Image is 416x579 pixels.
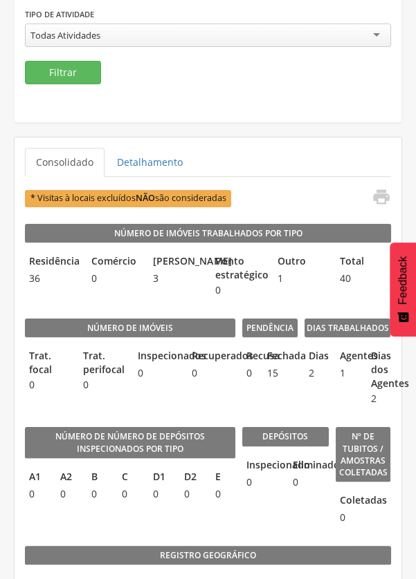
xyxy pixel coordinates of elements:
[263,366,277,380] span: 15
[106,148,194,177] a: Detalhamento
[30,29,100,41] div: Todas Atividades
[336,427,391,482] legend: Nº de Tubitos / Amostras coletadas
[242,319,298,338] legend: Pendência
[25,272,80,285] span: 36
[149,254,204,270] legend: [PERSON_NAME]
[305,349,329,365] legend: Dias
[136,192,155,204] b: NÃO
[336,254,391,270] legend: Total
[211,470,235,486] legend: E
[25,470,49,486] legend: A1
[149,470,173,486] legend: D1
[188,366,235,380] span: 0
[25,9,94,20] label: Tipo de Atividade
[242,349,256,365] legend: Recusa
[397,256,409,305] span: Feedback
[188,349,235,365] legend: Recuperados
[242,458,282,474] legend: Inspecionado
[118,470,142,486] legend: C
[87,272,143,285] span: 0
[289,475,328,489] span: 0
[134,349,181,365] legend: Inspecionados
[273,272,329,285] span: 1
[336,511,344,524] span: 0
[336,366,360,380] span: 1
[25,378,72,392] span: 0
[134,366,181,380] span: 0
[366,349,390,390] legend: Dias dos Agentes
[25,319,235,338] legend: Número de imóveis
[25,224,391,243] legend: Número de Imóveis Trabalhados por Tipo
[118,487,142,501] span: 0
[25,487,49,501] span: 0
[263,349,277,365] legend: Fechada
[87,487,111,501] span: 0
[363,187,390,210] a: 
[371,187,390,207] i: 
[25,546,391,565] legend: Registro geográfico
[390,243,416,336] button: Feedback - Mostrar pesquisa
[305,319,391,338] legend: Dias Trabalhados
[87,254,143,270] legend: Comércio
[305,366,329,380] span: 2
[336,493,344,509] legend: Coletadas
[366,392,390,406] span: 2
[336,272,391,285] span: 40
[149,272,204,285] span: 3
[242,475,282,489] span: 0
[242,366,256,380] span: 0
[25,148,105,177] a: Consolidado
[79,349,126,377] legend: Trat. perifocal
[149,487,173,501] span: 0
[180,470,204,486] legend: D2
[25,427,235,458] legend: Número de Número de Depósitos Inspecionados por Tipo
[25,61,101,84] button: Filtrar
[180,487,204,501] span: 0
[56,487,80,501] span: 0
[336,349,360,365] legend: Agentes
[289,458,328,474] legend: Eliminados
[56,470,80,486] legend: A2
[211,283,266,297] span: 0
[25,190,231,207] span: * Visitas à locais excluídos são consideradas
[25,254,80,270] legend: Residência
[211,487,235,501] span: 0
[273,254,329,270] legend: Outro
[25,349,72,377] legend: Trat. focal
[79,378,126,392] span: 0
[211,254,266,282] legend: Ponto estratégico
[87,470,111,486] legend: B
[242,427,329,446] legend: Depósitos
